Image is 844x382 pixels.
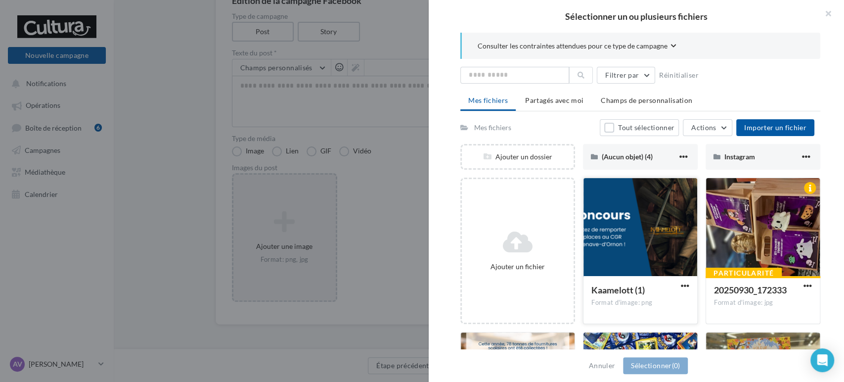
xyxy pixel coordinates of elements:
[691,123,716,132] span: Actions
[601,96,692,104] span: Champs de personnalisation
[623,357,688,374] button: Sélectionner(0)
[478,41,667,51] span: Consulter les contraintes attendues pour ce type de campagne
[525,96,583,104] span: Partagés avec moi
[744,123,806,132] span: Importer un fichier
[724,152,755,161] span: Instagram
[602,152,653,161] span: (Aucun objet) (4)
[714,285,787,295] span: 20250930_172333
[706,268,782,279] div: Particularité
[810,348,834,372] div: Open Intercom Messenger
[585,360,619,372] button: Annuler
[683,119,732,136] button: Actions
[600,119,679,136] button: Tout sélectionner
[736,119,814,136] button: Importer un fichier
[444,12,828,21] h2: Sélectionner un ou plusieurs fichiers
[591,285,645,295] span: Kaamelott (1)
[591,298,689,307] div: Format d'image: png
[462,152,574,162] div: Ajouter un dossier
[714,298,812,307] div: Format d'image: jpg
[466,262,570,272] div: Ajouter un fichier
[671,361,680,370] span: (0)
[655,69,703,81] button: Réinitialiser
[597,67,655,84] button: Filtrer par
[478,41,676,53] button: Consulter les contraintes attendues pour ce type de campagne
[474,123,511,133] div: Mes fichiers
[468,96,508,104] span: Mes fichiers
